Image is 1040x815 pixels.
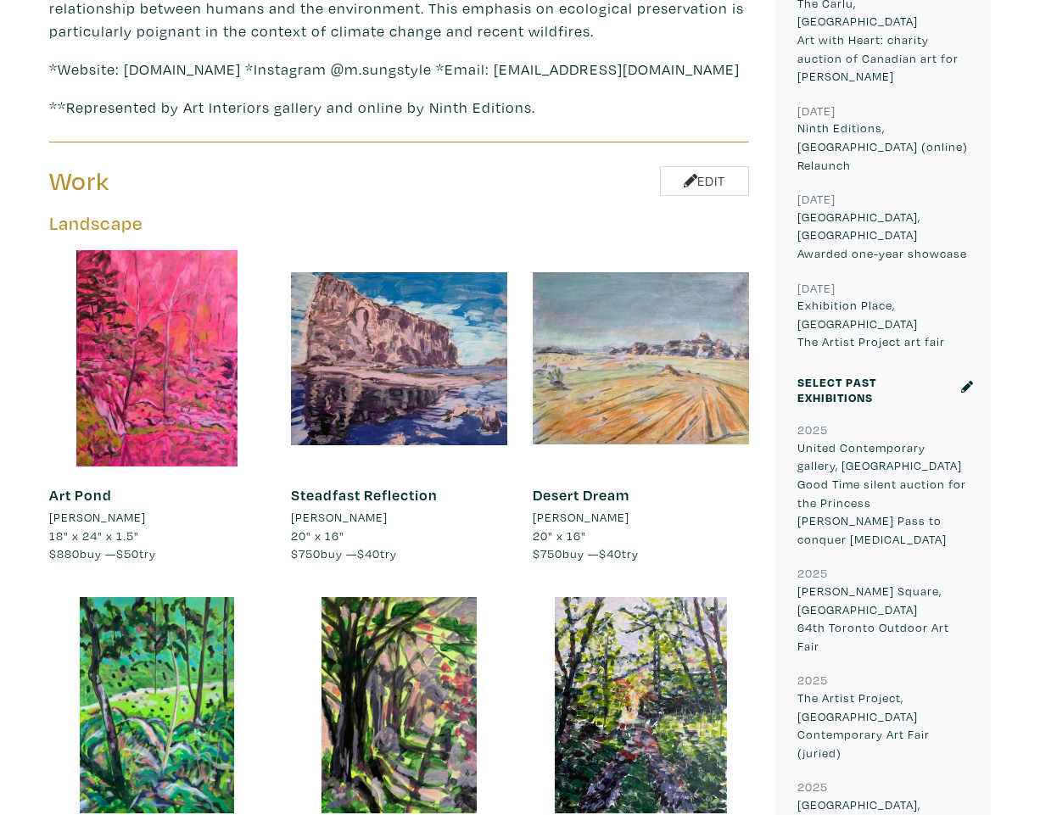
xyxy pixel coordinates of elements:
[49,508,266,527] a: [PERSON_NAME]
[291,508,388,527] li: [PERSON_NAME]
[797,779,828,795] small: 2025
[797,438,968,549] p: United Contemporary gallery, [GEOGRAPHIC_DATA] Good Time silent auction for the Princess [PERSON_...
[49,165,387,198] h3: Work
[291,508,507,527] a: [PERSON_NAME]
[533,528,586,544] span: 20" x 16"
[291,485,438,505] a: Steadfast Reflection
[797,280,836,296] small: [DATE]
[533,485,629,505] a: Desert Dream
[357,545,380,561] span: $40
[797,689,968,762] p: The Artist Project, [GEOGRAPHIC_DATA] Contemporary Art Fair (juried)
[797,672,828,688] small: 2025
[797,208,968,263] p: [GEOGRAPHIC_DATA], [GEOGRAPHIC_DATA] Awarded one-year showcase
[291,528,344,544] span: 20" x 16"
[49,212,749,235] h5: Landscape
[797,374,876,405] small: Select Past Exhibitions
[533,545,562,561] span: $750
[797,565,828,581] small: 2025
[797,191,836,207] small: [DATE]
[116,545,139,561] span: $50
[660,166,749,196] a: Edit
[797,103,836,119] small: [DATE]
[49,545,156,561] span: buy — try
[49,485,112,505] a: Art Pond
[797,582,968,655] p: [PERSON_NAME] Square, [GEOGRAPHIC_DATA] 64th Toronto Outdoor Art Fair
[599,545,622,561] span: $40
[49,508,146,527] li: [PERSON_NAME]
[291,545,397,561] span: buy — try
[797,421,828,438] small: 2025
[797,296,968,351] p: Exhibition Place, [GEOGRAPHIC_DATA] The Artist Project art fair
[533,508,629,527] li: [PERSON_NAME]
[49,528,139,544] span: 18" x 24" x 1.5"
[797,119,968,174] p: Ninth Editions, [GEOGRAPHIC_DATA] (online) Relaunch
[49,545,80,561] span: $880
[291,545,321,561] span: $750
[49,58,749,81] p: *Website: [DOMAIN_NAME] *Instagram @m.sungstyle *Email: [EMAIL_ADDRESS][DOMAIN_NAME]
[533,508,749,527] a: [PERSON_NAME]
[533,545,639,561] span: buy — try
[49,96,749,119] p: **Represented by Art Interiors gallery and online by Ninth Editions.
